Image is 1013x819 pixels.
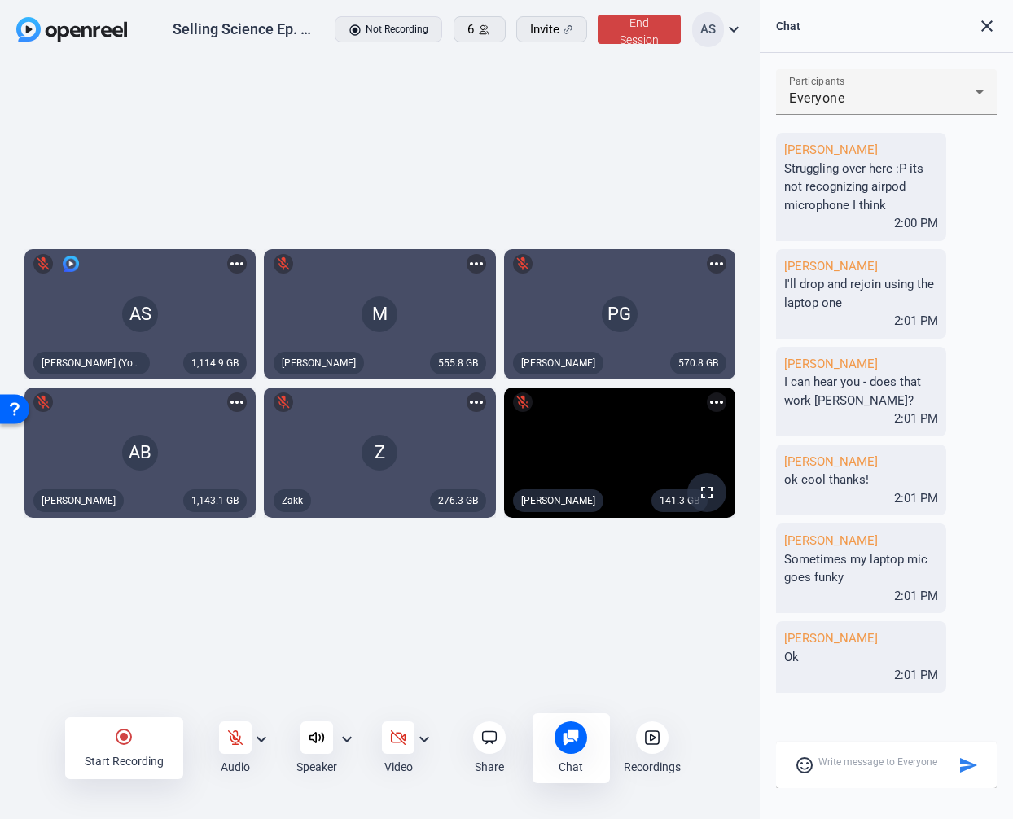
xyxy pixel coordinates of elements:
mat-icon: more_horiz [227,392,247,412]
div: 2:01 PM [784,312,938,331]
mat-icon: radio_button_checked [114,727,134,747]
mat-icon: more_horiz [227,254,247,274]
mat-icon: expand_more [337,729,357,749]
div: Video [384,759,413,775]
mat-icon: mic_off [274,254,293,274]
mat-icon: mic_off [33,392,53,412]
div: Recordings [624,759,681,775]
mat-icon: sentiment_satisfied_alt [795,755,814,775]
div: Start Recording [85,753,164,769]
div: Ok [784,648,938,667]
div: AB [122,435,158,471]
mat-icon: more_horiz [467,392,486,412]
div: [PERSON_NAME] [33,489,124,512]
mat-icon: mic_off [274,392,293,412]
div: Sometimes my laptop mic goes funky [784,550,938,587]
div: Struggling over here :P its not recognizing airpod microphone I think [784,160,938,215]
img: OpenReel logo [16,17,127,42]
button: Invite [516,16,586,42]
div: [PERSON_NAME] [784,532,938,550]
div: [PERSON_NAME] [513,489,603,512]
div: AS [692,12,724,47]
mat-icon: fullscreen [697,483,717,502]
div: [PERSON_NAME] [513,352,603,374]
mat-icon: mic_off [513,254,533,274]
mat-icon: mic_off [513,392,533,412]
div: PG [602,296,638,332]
div: Share [475,759,504,775]
img: logo [63,256,79,272]
div: [PERSON_NAME] [784,257,938,276]
div: Chat [559,759,583,775]
div: 2:00 PM [784,214,938,233]
button: 6 [454,16,506,42]
mat-select-trigger: Everyone [789,90,844,106]
div: 141.3 GB [651,489,708,512]
div: 2:01 PM [784,666,938,685]
mat-icon: close [977,16,997,36]
mat-icon: mic_off [33,254,53,274]
div: 2:01 PM [784,409,938,428]
div: [PERSON_NAME] [274,352,364,374]
div: [PERSON_NAME] [784,629,938,648]
span: End Session [620,16,659,46]
button: End Session [598,15,681,44]
mat-icon: send [958,755,978,775]
div: Zakk [274,489,311,512]
mat-label: Participants [789,76,844,87]
div: M [362,296,397,332]
div: Z [362,435,397,471]
div: Speaker [296,759,337,775]
mat-icon: more_horiz [707,254,726,274]
div: [PERSON_NAME] (You) [33,352,149,374]
mat-icon: expand_more [252,729,271,749]
div: I'll drop and rejoin using the laptop one [784,275,938,312]
div: 2:01 PM [784,489,938,508]
div: AS [122,296,158,332]
div: [PERSON_NAME] [784,355,938,374]
div: 2:01 PM [784,587,938,606]
div: Audio [221,759,250,775]
mat-icon: expand_more [724,20,743,39]
div: [PERSON_NAME] [784,141,938,160]
mat-icon: expand_more [414,729,434,749]
div: Selling Science Ep. 6 - Data Science [173,20,313,39]
div: [PERSON_NAME] [784,453,938,471]
span: Invite [530,20,559,39]
div: Chat [776,16,800,36]
mat-icon: more_horiz [707,392,726,412]
span: 6 [467,20,474,39]
mat-icon: more_horiz [467,254,486,274]
div: I can hear you - does that work [PERSON_NAME]? [784,373,938,409]
div: ok cool thanks! [784,471,938,489]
